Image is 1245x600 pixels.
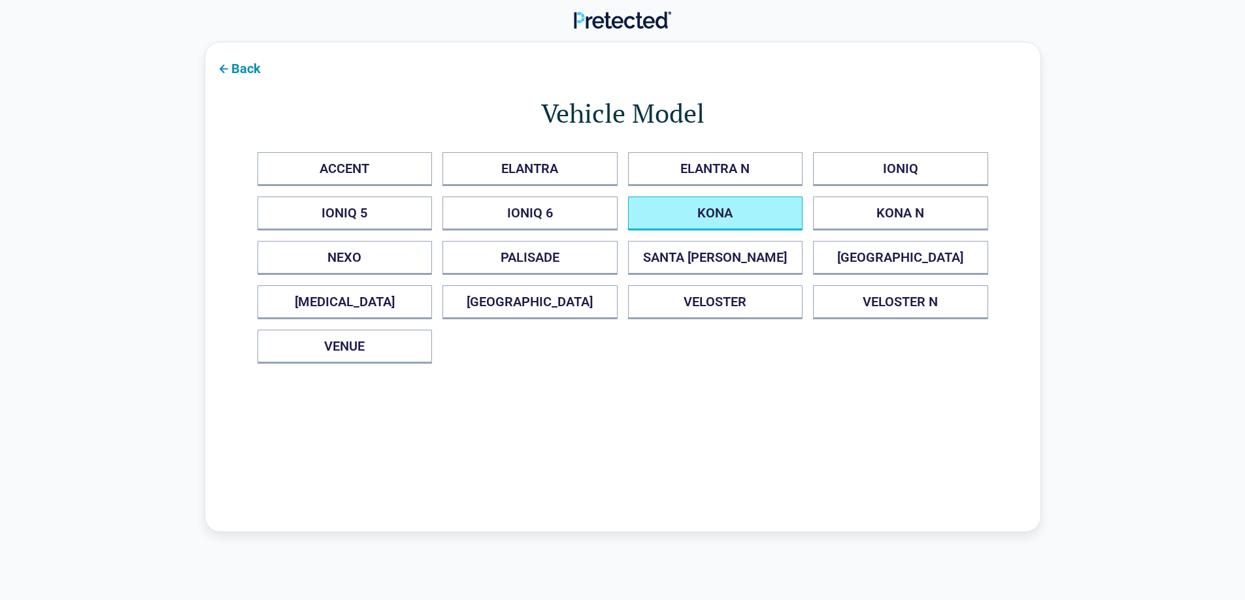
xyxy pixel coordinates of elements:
button: IONIQ [813,152,988,186]
button: [GEOGRAPHIC_DATA] [442,285,618,319]
button: ELANTRA [442,152,618,186]
button: SANTA [PERSON_NAME] [628,241,803,275]
button: Back [205,53,271,82]
button: IONIQ 5 [257,197,433,230]
button: NEXO [257,241,433,275]
button: KONA N [813,197,988,230]
button: ELANTRA N [628,152,803,186]
button: [GEOGRAPHIC_DATA] [813,241,988,275]
button: VELOSTER [628,285,803,319]
button: VENUE [257,330,433,364]
button: KONA [628,197,803,230]
button: [MEDICAL_DATA] [257,285,433,319]
button: VELOSTER N [813,285,988,319]
h1: Vehicle Model [257,95,988,131]
button: ACCENT [257,152,433,186]
button: IONIQ 6 [442,197,618,230]
button: PALISADE [442,241,618,275]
